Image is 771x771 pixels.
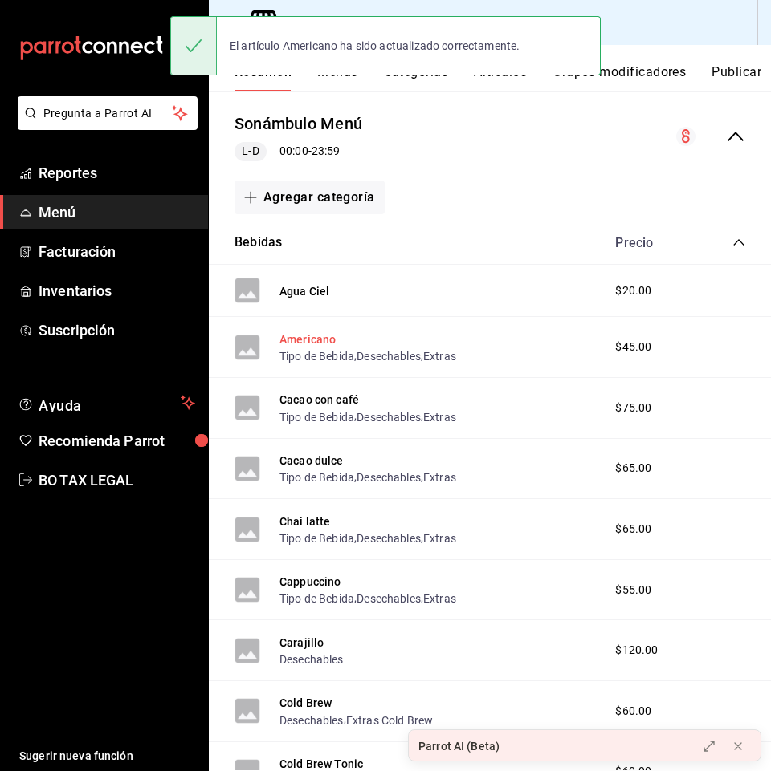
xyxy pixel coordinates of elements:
span: $65.00 [615,521,651,538]
button: Sonámbulo Menú [235,112,362,136]
button: Extras [423,409,456,425]
span: $45.00 [615,339,651,355]
div: , , [279,590,456,607]
span: BO TAX LEGAL [39,469,195,491]
button: Extras [423,530,456,546]
button: Chai latte [279,513,331,530]
button: Cacao dulce [279,452,344,469]
span: $65.00 [615,460,651,477]
button: Tipo de Bebida [279,530,354,546]
span: Facturación [39,241,195,262]
button: Desechables [357,590,421,607]
button: Extras [423,348,456,364]
button: Desechables [357,409,421,425]
button: Extras [423,469,456,485]
span: Recomienda Parrot [39,430,195,452]
div: , , [279,408,456,424]
div: , , [279,347,456,364]
button: Desechables [357,348,421,364]
button: Bebidas [235,233,282,252]
button: Extras Cold Brew [346,712,433,728]
span: Sugerir nueva función [19,748,195,765]
button: Carajillo [279,635,324,651]
div: Parrot AI (Beta) [418,738,500,755]
button: Cold Brew [279,695,332,711]
button: Tipo de Bebida [279,590,354,607]
span: Pregunta a Parrot AI [43,105,173,122]
button: Publicar [712,64,761,91]
span: $20.00 [615,282,651,299]
div: , [279,711,433,728]
button: collapse-category-row [732,236,745,249]
button: Tipo de Bebida [279,348,354,364]
div: El artículo Americano ha sido actualizado correctamente. [217,28,532,63]
button: Desechables [279,651,344,668]
div: , , [279,469,456,485]
button: Pregunta a Parrot AI [18,96,198,130]
button: Desechables [357,530,421,546]
span: $120.00 [615,642,658,659]
button: Americano [279,331,336,347]
button: Agregar categoría [235,181,385,214]
span: L-D [235,143,265,160]
div: collapse-menu-row [209,99,771,174]
span: Suscripción [39,319,195,341]
button: Cappuccino [279,574,341,590]
span: Menú [39,201,195,223]
button: Extras [423,590,456,607]
button: Cacao con café [279,392,359,408]
button: Agua Ciel [279,283,329,299]
span: $75.00 [615,400,651,416]
button: Desechables [279,712,344,728]
a: Pregunta a Parrot AI [11,116,198,133]
button: Grupos modificadores [553,64,686,91]
button: Tipo de Bebida [279,469,354,485]
div: 00:00 - 23:59 [235,142,362,161]
div: , , [279,530,456,546]
span: Inventarios [39,280,195,302]
button: Desechables [357,469,421,485]
span: Reportes [39,162,195,184]
span: $55.00 [615,582,651,599]
button: Tipo de Bebida [279,409,354,425]
span: $60.00 [615,703,651,720]
div: Precio [599,235,702,250]
span: Ayuda [39,393,174,412]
